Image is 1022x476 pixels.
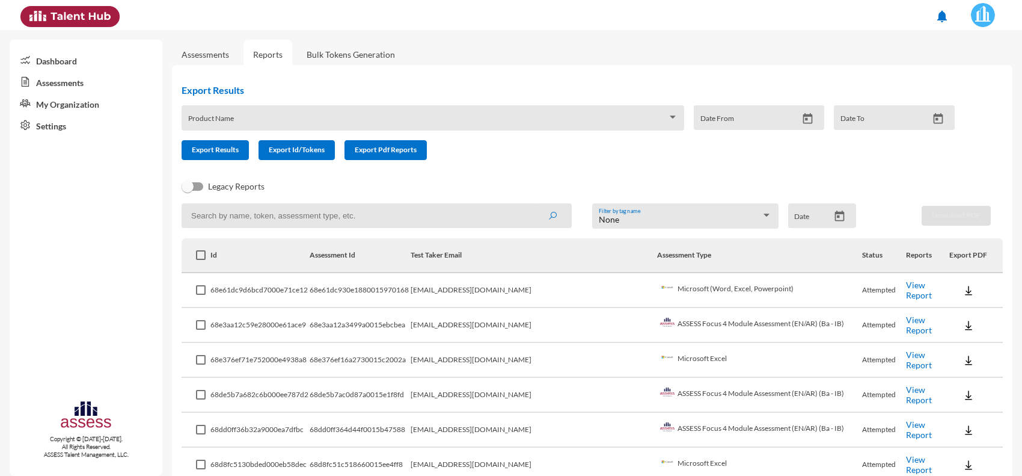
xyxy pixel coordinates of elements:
[310,413,411,448] td: 68dd0ff364d44f0015b47588
[208,179,265,194] span: Legacy Reports
[411,378,657,413] td: [EMAIL_ADDRESS][DOMAIN_NAME]
[906,280,932,300] a: View Report
[182,140,249,160] button: Export Results
[935,9,949,23] mat-icon: notifications
[210,273,310,308] td: 68e61dc9d6bcd7000e71ce12
[657,273,863,308] td: Microsoft (Word, Excel, Powerpoint)
[797,113,818,125] button: Open calendar
[932,211,981,220] span: Download PDF
[182,49,229,60] a: Assessments
[10,71,162,93] a: Assessments
[906,350,932,370] a: View Report
[182,84,964,96] h2: Export Results
[269,145,325,154] span: Export Id/Tokens
[355,145,417,154] span: Export Pdf Reports
[411,273,657,308] td: [EMAIL_ADDRESS][DOMAIN_NAME]
[411,343,657,378] td: [EMAIL_ADDRESS][DOMAIN_NAME]
[210,343,310,378] td: 68e376ef71e752000e4938a8
[10,114,162,136] a: Settings
[862,378,906,413] td: Attempted
[862,413,906,448] td: Attempted
[310,238,411,273] th: Assessment Id
[259,140,335,160] button: Export Id/Tokens
[862,273,906,308] td: Attempted
[862,308,906,343] td: Attempted
[657,343,863,378] td: Microsoft Excel
[928,113,949,125] button: Open calendar
[60,400,113,433] img: assesscompany-logo.png
[10,93,162,114] a: My Organization
[411,238,657,273] th: Test Taker Email
[310,308,411,343] td: 68e3aa12a3499a0015ebcbea
[657,238,863,273] th: Assessment Type
[182,203,572,228] input: Search by name, token, assessment type, etc.
[906,238,949,273] th: Reports
[243,40,292,69] a: Reports
[862,238,906,273] th: Status
[10,49,162,71] a: Dashboard
[411,308,657,343] td: [EMAIL_ADDRESS][DOMAIN_NAME]
[344,140,427,160] button: Export Pdf Reports
[310,273,411,308] td: 68e61dc930e1880015970168
[599,214,619,224] span: None
[310,343,411,378] td: 68e376ef16a2730015c2002a
[210,413,310,448] td: 68dd0ff36b32a9000ea7dfbc
[922,206,991,226] button: Download PDF
[949,238,1003,273] th: Export PDF
[192,145,239,154] span: Export Results
[297,40,405,69] a: Bulk Tokens Generation
[829,210,850,223] button: Open calendar
[862,343,906,378] td: Attempted
[210,238,310,273] th: Id
[906,385,932,405] a: View Report
[657,413,863,448] td: ASSESS Focus 4 Module Assessment (EN/AR) (Ba - IB)
[906,419,932,440] a: View Report
[657,378,863,413] td: ASSESS Focus 4 Module Assessment (EN/AR) (Ba - IB)
[906,315,932,335] a: View Report
[210,308,310,343] td: 68e3aa12c59e28000e61ace9
[10,435,162,459] p: Copyright © [DATE]-[DATE]. All Rights Reserved. ASSESS Talent Management, LLC.
[210,378,310,413] td: 68de5b7a682c6b000ee787d2
[657,308,863,343] td: ASSESS Focus 4 Module Assessment (EN/AR) (Ba - IB)
[310,378,411,413] td: 68de5b7ac0d87a0015e1f8fd
[906,454,932,475] a: View Report
[411,413,657,448] td: [EMAIL_ADDRESS][DOMAIN_NAME]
